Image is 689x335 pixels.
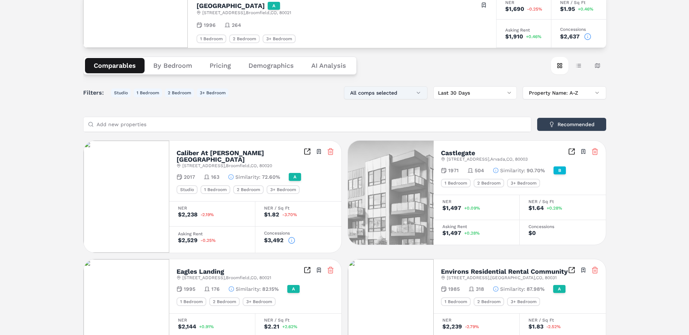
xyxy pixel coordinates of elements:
[263,34,296,43] div: 3+ Bedroom
[264,237,284,243] div: $3,492
[447,156,528,162] span: [STREET_ADDRESS] , Arvada , CO , 80003
[229,34,260,43] div: 2 Bedroom
[287,285,300,293] div: A
[165,88,194,97] button: 2 Bedroom
[442,318,511,322] div: NER
[441,179,471,187] div: 1 Bedroom
[178,206,246,210] div: NER
[505,28,542,32] div: Asking Rent
[233,185,264,194] div: 2 Bedroom
[177,185,198,194] div: Studio
[303,58,355,73] button: AI Analysis
[464,231,480,235] span: +0.28%
[526,34,542,39] span: +0.46%
[528,324,543,330] div: $1.83
[83,88,108,97] span: Filters:
[528,318,597,322] div: NER / Sq Ft
[182,275,271,281] span: [STREET_ADDRESS] , Broomfield , CO , 80021
[240,58,303,73] button: Demographics
[553,285,566,293] div: A
[200,212,214,217] span: -2.19%
[441,268,568,275] h2: Environs Residential Rental Community
[528,199,597,204] div: NER / Sq Ft
[441,150,475,156] h2: Castlegate
[204,21,216,29] span: 1996
[182,163,272,169] span: [STREET_ADDRESS] , Broomfield , CO , 80020
[568,266,575,274] a: Inspect Comparables
[465,324,479,329] span: -2.79%
[200,185,230,194] div: 1 Bedroom
[442,224,511,229] div: Asking Rent
[201,58,240,73] button: Pricing
[178,237,198,243] div: $2,529
[507,297,540,306] div: 3+ Bedroom
[197,88,228,97] button: 3+ Bedroom
[177,268,224,275] h2: Eagles Landing
[177,150,304,163] h2: Caliber At [PERSON_NAME][GEOGRAPHIC_DATA]
[527,7,542,11] span: -0.25%
[476,285,484,293] span: 318
[505,0,542,5] div: NER
[500,167,525,174] span: Similarity :
[560,34,580,40] div: $2,637
[560,6,575,12] div: $1.95
[578,7,593,11] span: +0.46%
[236,285,261,293] span: Similarity :
[264,206,333,210] div: NER / Sq Ft
[262,285,279,293] span: 82.15%
[97,117,527,132] input: Add new properties
[304,266,311,274] a: Inspect Comparables
[178,212,198,218] div: $2,238
[196,3,265,9] h2: [GEOGRAPHIC_DATA]
[200,238,216,243] span: -0.25%
[199,324,214,329] span: +0.91%
[264,318,333,322] div: NER / Sq Ft
[507,179,540,187] div: 3+ Bedroom
[184,173,195,181] span: 2017
[528,205,544,211] div: $1.64
[474,297,504,306] div: 2 Bedroom
[264,212,279,218] div: $1.82
[145,58,201,73] button: By Bedroom
[262,173,280,181] span: 72.60%
[475,167,484,174] span: 504
[442,205,461,211] div: $1,497
[464,206,480,210] span: +0.09%
[505,34,523,40] div: $1,910
[282,212,297,217] span: -3.70%
[527,285,544,293] span: 87.98%
[282,324,297,329] span: +2.62%
[546,324,561,329] span: -2.52%
[268,2,280,10] div: A
[228,173,280,181] button: Similarity:72.60%
[184,285,195,293] span: 1995
[493,285,544,293] button: Similarity:87.98%
[178,324,196,330] div: $2,144
[178,232,246,236] div: Asking Rent
[505,6,524,12] div: $1,690
[442,199,511,204] div: NER
[177,297,206,306] div: 1 Bedroom
[547,206,562,210] span: +0.28%
[537,118,606,131] button: Recommended
[196,34,226,43] div: 1 Bedroom
[228,285,279,293] button: Similarity:82.15%
[523,86,606,99] button: Property Name: A-Z
[289,173,301,181] div: A
[554,166,566,174] div: B
[202,10,291,16] span: [STREET_ADDRESS] , Broomfield , CO , 80021
[178,318,246,322] div: NER
[235,173,260,181] span: Similarity :
[528,230,536,236] div: $0
[447,275,557,281] span: [STREET_ADDRESS] , [GEOGRAPHIC_DATA] , CO , 80031
[211,285,220,293] span: 176
[134,88,162,97] button: 1 Bedroom
[527,167,545,174] span: 90.70%
[493,167,545,174] button: Similarity:90.70%
[209,297,240,306] div: 2 Bedroom
[442,230,461,236] div: $1,497
[448,167,459,174] span: 1971
[111,88,131,97] button: Studio
[243,297,276,306] div: 3+ Bedroom
[500,285,525,293] span: Similarity :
